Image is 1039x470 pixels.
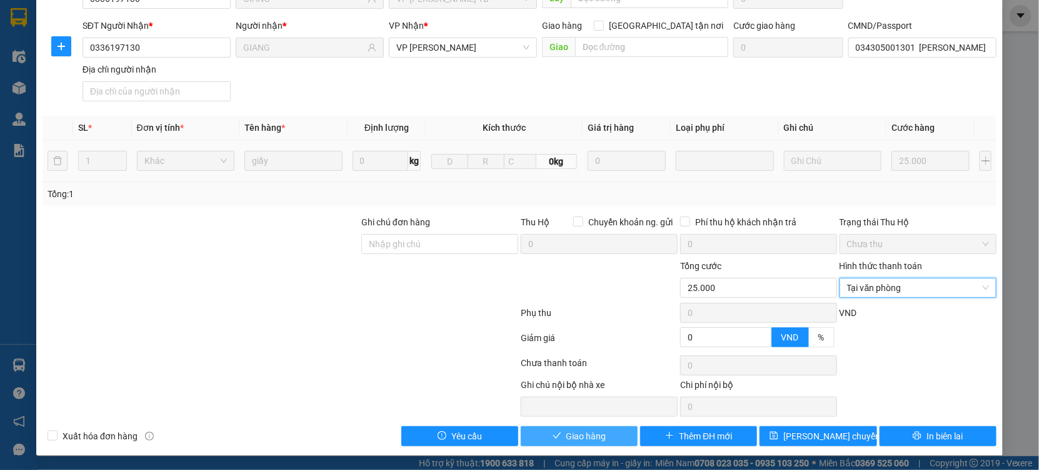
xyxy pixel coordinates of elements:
[244,123,285,133] span: Tên hàng
[848,19,996,33] div: CMND/Passport
[438,431,446,441] span: exclamation-circle
[760,426,876,446] button: save[PERSON_NAME] chuyển hoàn
[483,123,526,133] span: Kích thước
[733,38,843,58] input: Cước giao hàng
[679,429,732,443] span: Thêm ĐH mới
[980,151,991,171] button: plus
[690,215,801,229] span: Phí thu hộ khách nhận trả
[468,154,504,169] input: R
[244,151,343,171] input: VD: Bàn, Ghế
[671,116,779,140] th: Loại phụ phí
[840,308,857,318] span: VND
[48,151,68,171] button: delete
[733,21,795,31] label: Cước giao hàng
[401,426,518,446] button: exclamation-circleYêu cầu
[680,261,721,271] span: Tổng cước
[236,19,384,33] div: Người nhận
[779,116,887,140] th: Ghi chú
[83,63,231,76] div: Địa chỉ người nhận
[588,123,634,133] span: Giá trị hàng
[519,306,679,328] div: Phụ thu
[48,187,401,201] div: Tổng: 1
[818,332,825,342] span: %
[368,43,376,52] span: user
[361,234,518,254] input: Ghi chú đơn hàng
[519,356,679,378] div: Chưa thanh toán
[521,426,638,446] button: checkGiao hàng
[847,278,989,297] span: Tại văn phòng
[144,151,228,170] span: Khác
[361,217,430,227] label: Ghi chú đơn hàng
[364,123,409,133] span: Định lượng
[783,429,902,443] span: [PERSON_NAME] chuyển hoàn
[389,21,424,31] span: VP Nhận
[588,151,666,171] input: 0
[604,19,728,33] span: [GEOGRAPHIC_DATA] tận nơi
[553,431,561,441] span: check
[840,261,923,271] label: Hình thức thanh toán
[583,215,678,229] span: Chuyển khoản ng. gửi
[840,215,996,229] div: Trạng thái Thu Hộ
[847,235,989,253] span: Chưa thu
[145,432,154,441] span: info-circle
[913,431,921,441] span: printer
[408,151,421,171] span: kg
[784,151,882,171] input: Ghi Chú
[891,151,970,171] input: 0
[52,41,71,51] span: plus
[542,21,582,31] span: Giao hàng
[926,429,963,443] span: In biên lai
[891,123,935,133] span: Cước hàng
[51,36,71,56] button: plus
[58,429,143,443] span: Xuất hóa đơn hàng
[880,426,996,446] button: printerIn biên lai
[431,154,468,169] input: D
[542,37,575,57] span: Giao
[137,123,184,133] span: Đơn vị tính
[78,123,88,133] span: SL
[536,154,577,169] span: 0kg
[575,37,728,57] input: Dọc đường
[566,429,606,443] span: Giao hàng
[640,426,757,446] button: plusThêm ĐH mới
[396,38,530,57] span: VP Lê Duẩn
[770,431,778,441] span: save
[504,154,537,169] input: C
[521,217,550,227] span: Thu Hộ
[665,431,674,441] span: plus
[519,331,679,353] div: Giảm giá
[680,378,837,397] div: Chi phí nội bộ
[83,81,231,101] input: Địa chỉ của người nhận
[451,429,482,443] span: Yêu cầu
[243,41,365,54] input: Tên người nhận
[521,378,678,397] div: Ghi chú nội bộ nhà xe
[83,19,231,33] div: SĐT Người Nhận
[781,332,799,342] span: VND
